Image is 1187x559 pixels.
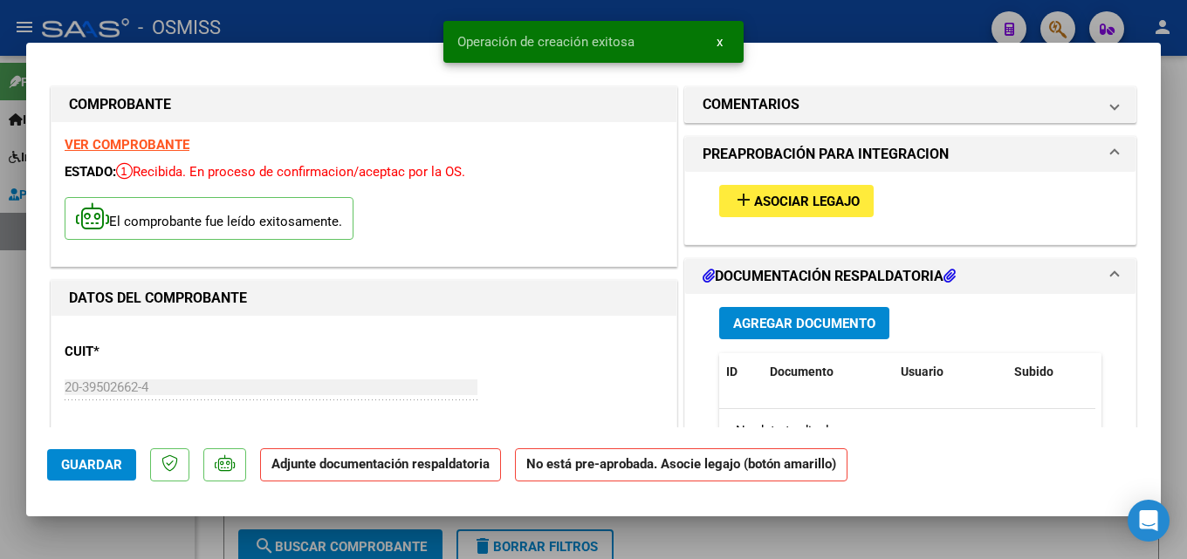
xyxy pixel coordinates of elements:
[69,290,247,306] strong: DATOS DEL COMPROBANTE
[685,87,1136,122] mat-expansion-panel-header: COMENTARIOS
[65,342,244,362] p: CUIT
[719,353,763,391] datatable-header-cell: ID
[61,457,122,473] span: Guardar
[703,26,737,58] button: x
[717,34,723,50] span: x
[65,197,353,240] p: El comprobante fue leído exitosamente.
[901,365,943,378] span: Usuario
[703,144,949,165] h1: PREAPROBACIÓN PARA INTEGRACION
[703,266,956,287] h1: DOCUMENTACIÓN RESPALDATORIA
[1128,500,1170,542] div: Open Intercom Messenger
[685,137,1136,172] mat-expansion-panel-header: PREAPROBACIÓN PARA INTEGRACION
[65,164,116,180] span: ESTADO:
[763,353,894,391] datatable-header-cell: Documento
[719,409,1095,453] div: No data to display
[703,94,799,115] h1: COMENTARIOS
[733,189,754,210] mat-icon: add
[719,307,889,339] button: Agregar Documento
[1007,353,1094,391] datatable-header-cell: Subido
[726,365,738,378] span: ID
[457,33,635,51] span: Operación de creación exitosa
[770,365,834,378] span: Documento
[271,456,490,472] strong: Adjunte documentación respaldatoria
[733,316,875,331] span: Agregar Documento
[754,194,860,209] span: Asociar Legajo
[685,259,1136,294] mat-expansion-panel-header: DOCUMENTACIÓN RESPALDATORIA
[515,448,847,482] strong: No está pre-aprobada. Asocie legajo (botón amarillo)
[65,137,189,153] a: VER COMPROBANTE
[894,353,1007,391] datatable-header-cell: Usuario
[69,96,171,112] strong: COMPROBANTE
[47,449,136,481] button: Guardar
[1014,365,1053,378] span: Subido
[116,164,465,180] span: Recibida. En proceso de confirmacion/aceptac por la OS.
[719,185,874,217] button: Asociar Legajo
[1094,353,1182,391] datatable-header-cell: Acción
[685,172,1136,244] div: PREAPROBACIÓN PARA INTEGRACION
